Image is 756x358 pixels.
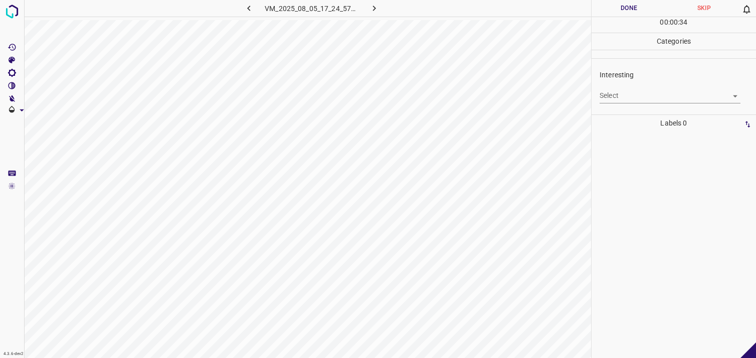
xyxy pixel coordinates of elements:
[660,17,687,33] div: : :
[595,115,753,132] p: Labels 0
[600,70,756,80] p: Interesting
[670,17,678,28] p: 00
[660,17,668,28] p: 00
[679,17,687,28] p: 34
[592,33,756,50] p: Categories
[265,3,358,17] h6: VM_2025_08_05_17_24_57_319_00.gif
[1,350,26,358] div: 4.3.6-dev2
[3,3,21,21] img: logo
